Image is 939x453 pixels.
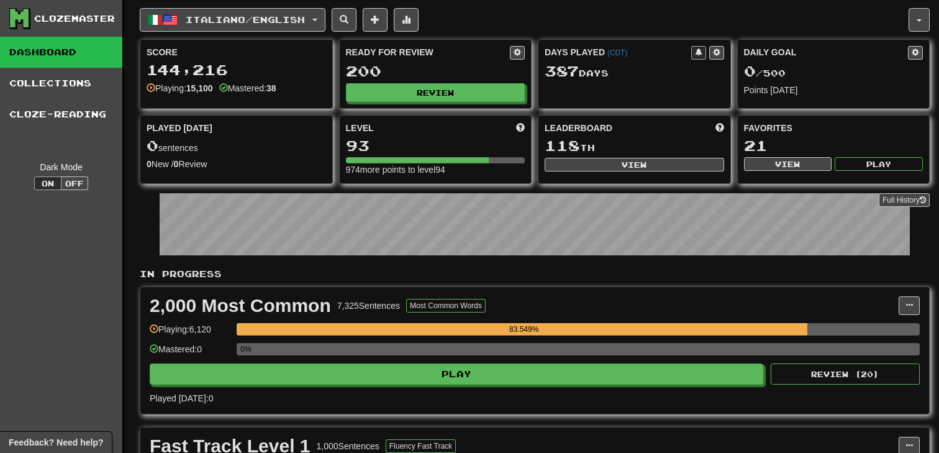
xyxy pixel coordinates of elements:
button: Most Common Words [406,299,486,313]
div: 200 [346,63,525,79]
div: Score [147,46,326,58]
div: Dark Mode [9,161,113,173]
span: 0 [147,137,158,154]
div: Days Played [545,46,691,58]
span: Score more points to level up [516,122,525,134]
div: 974 more points to level 94 [346,163,525,176]
div: 93 [346,138,525,153]
span: Level [346,122,374,134]
span: This week in points, UTC [715,122,724,134]
div: 83.549% [240,323,807,336]
button: Add sentence to collection [363,8,388,32]
span: Leaderboard [545,122,612,134]
div: Clozemaster [34,12,115,25]
span: 0 [744,62,756,80]
button: Italiano/English [140,8,325,32]
div: Mastered: 0 [150,343,230,364]
button: View [744,157,832,171]
div: New / Review [147,158,326,170]
a: (CDT) [607,48,627,57]
span: Open feedback widget [9,436,103,449]
button: Search sentences [332,8,356,32]
span: Played [DATE]: 0 [150,393,213,403]
strong: 15,100 [186,83,213,93]
div: 7,325 Sentences [337,300,400,312]
button: Review [346,83,525,102]
button: View [545,158,724,172]
div: th [545,138,724,154]
div: Day s [545,63,724,80]
div: Daily Goal [744,46,909,60]
button: Play [835,157,923,171]
button: Review (20) [771,364,920,385]
strong: 0 [147,159,152,169]
button: Play [150,364,763,385]
div: 1,000 Sentences [317,440,379,452]
span: 387 [545,62,579,80]
div: Playing: [147,82,213,94]
span: 118 [545,137,580,154]
button: More stats [394,8,419,32]
strong: 38 [266,83,276,93]
div: Mastered: [219,82,276,94]
span: Played [DATE] [147,122,212,134]
div: sentences [147,138,326,154]
button: Off [61,176,88,190]
p: In Progress [140,268,930,280]
a: Full History [879,193,930,207]
span: Italiano / English [186,14,305,25]
span: / 500 [744,68,786,78]
div: 144,216 [147,62,326,78]
button: Fluency Fast Track [386,439,456,453]
button: On [34,176,61,190]
div: Playing: 6,120 [150,323,230,344]
div: Ready for Review [346,46,510,58]
strong: 0 [174,159,179,169]
div: 21 [744,138,923,153]
div: Points [DATE] [744,84,923,96]
div: Favorites [744,122,923,134]
div: 2,000 Most Common [150,296,331,315]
